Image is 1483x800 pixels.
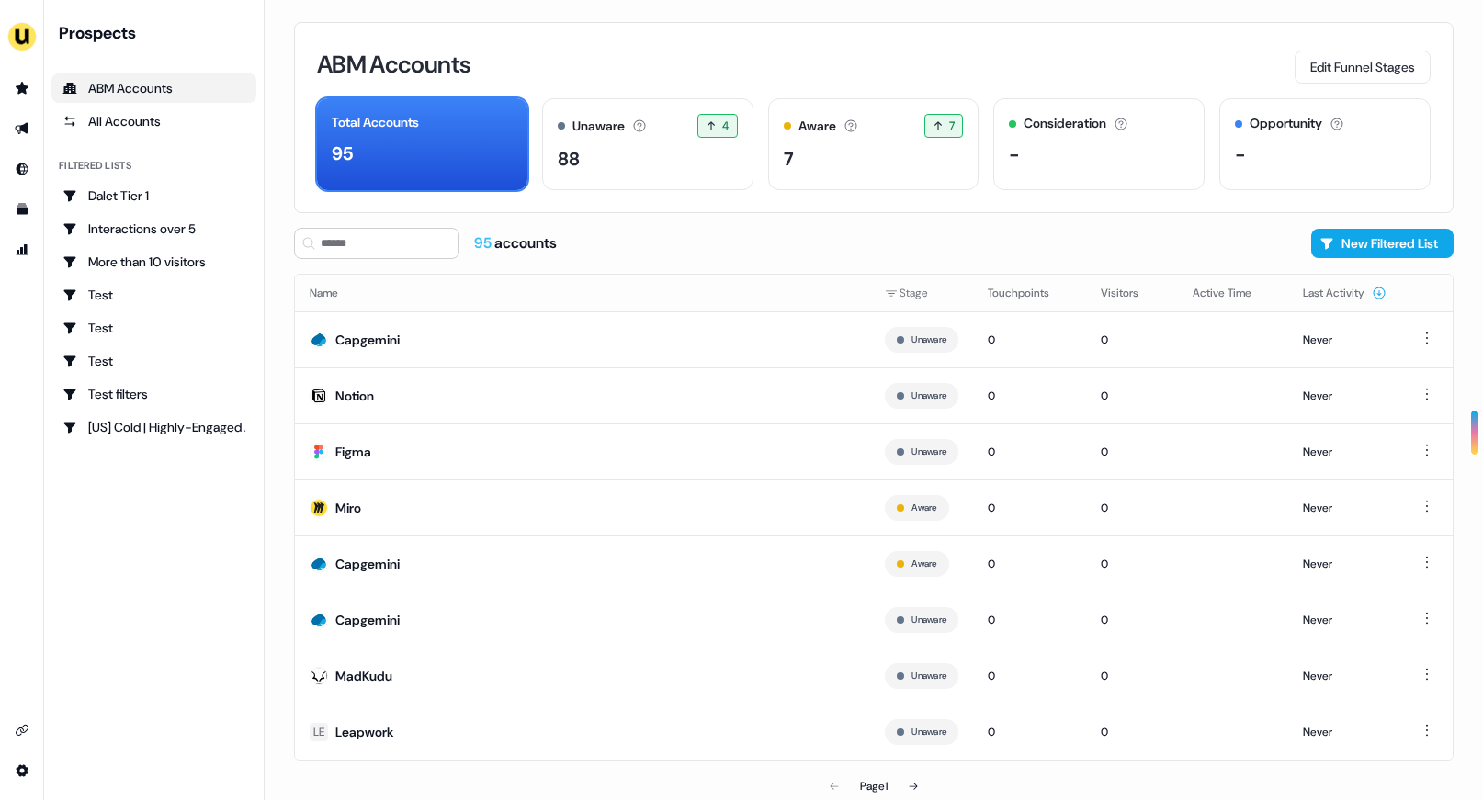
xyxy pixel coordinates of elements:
[988,611,1071,629] div: 0
[62,319,245,337] div: Test
[911,388,946,404] button: Unaware
[51,313,256,343] a: Go to Test
[722,117,729,135] span: 4
[317,52,470,76] h3: ABM Accounts
[474,233,557,254] div: accounts
[335,499,361,517] div: Miro
[1235,141,1246,168] div: -
[911,724,946,740] button: Unaware
[1101,443,1163,461] div: 0
[335,443,371,461] div: Figma
[988,276,1071,310] button: Touchpoints
[1009,141,1020,168] div: -
[474,233,494,253] span: 95
[7,114,37,143] a: Go to outbound experience
[59,22,256,44] div: Prospects
[335,667,392,685] div: MadKudu
[1101,667,1163,685] div: 0
[62,220,245,238] div: Interactions over 5
[911,612,946,628] button: Unaware
[335,387,374,405] div: Notion
[62,79,245,97] div: ABM Accounts
[988,499,1071,517] div: 0
[911,500,936,516] button: Aware
[332,140,353,167] div: 95
[62,385,245,403] div: Test filters
[51,346,256,376] a: Go to Test
[949,117,955,135] span: 7
[7,195,37,224] a: Go to templates
[51,280,256,310] a: Go to Test
[885,284,958,302] div: Stage
[911,332,946,348] button: Unaware
[62,352,245,370] div: Test
[332,113,419,132] div: Total Accounts
[1250,114,1322,133] div: Opportunity
[988,443,1071,461] div: 0
[1101,331,1163,349] div: 0
[335,611,400,629] div: Capgemini
[335,555,400,573] div: Capgemini
[988,667,1071,685] div: 0
[1311,229,1454,258] button: New Filtered List
[313,723,324,741] div: LE
[572,117,625,136] div: Unaware
[1024,114,1106,133] div: Consideration
[1303,723,1387,741] div: Never
[51,379,256,409] a: Go to Test filters
[860,777,888,795] div: Page 1
[911,668,946,684] button: Unaware
[295,275,870,311] th: Name
[988,555,1071,573] div: 0
[1193,276,1274,310] button: Active Time
[1101,499,1163,517] div: 0
[62,186,245,205] div: Dalet Tier 1
[1295,51,1431,84] button: Edit Funnel Stages
[62,286,245,304] div: Test
[51,247,256,276] a: Go to More than 10 visitors
[1303,387,1387,405] div: Never
[51,412,256,442] a: Go to [US] Cold | Highly-Engaged Accounts
[51,214,256,243] a: Go to Interactions over 5
[1303,499,1387,517] div: Never
[911,556,936,572] button: Aware
[7,73,37,103] a: Go to prospects
[784,145,794,173] div: 7
[62,418,245,436] div: [US] Cold | Highly-Engaged Accounts
[911,444,946,460] button: Unaware
[988,723,1071,741] div: 0
[1101,387,1163,405] div: 0
[798,117,836,136] div: Aware
[1303,443,1387,461] div: Never
[335,331,400,349] div: Capgemini
[988,387,1071,405] div: 0
[558,145,580,173] div: 88
[51,73,256,103] a: ABM Accounts
[7,235,37,265] a: Go to attribution
[7,154,37,184] a: Go to Inbound
[51,107,256,136] a: All accounts
[1101,723,1163,741] div: 0
[1101,555,1163,573] div: 0
[1303,276,1387,310] button: Last Activity
[62,112,245,130] div: All Accounts
[62,253,245,271] div: More than 10 visitors
[1303,667,1387,685] div: Never
[988,331,1071,349] div: 0
[1101,276,1160,310] button: Visitors
[7,756,37,785] a: Go to integrations
[1303,611,1387,629] div: Never
[1303,555,1387,573] div: Never
[7,715,37,745] a: Go to integrations
[1303,331,1387,349] div: Never
[59,158,131,174] div: Filtered lists
[1101,611,1163,629] div: 0
[51,181,256,210] a: Go to Dalet Tier 1
[335,723,393,741] div: Leapwork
